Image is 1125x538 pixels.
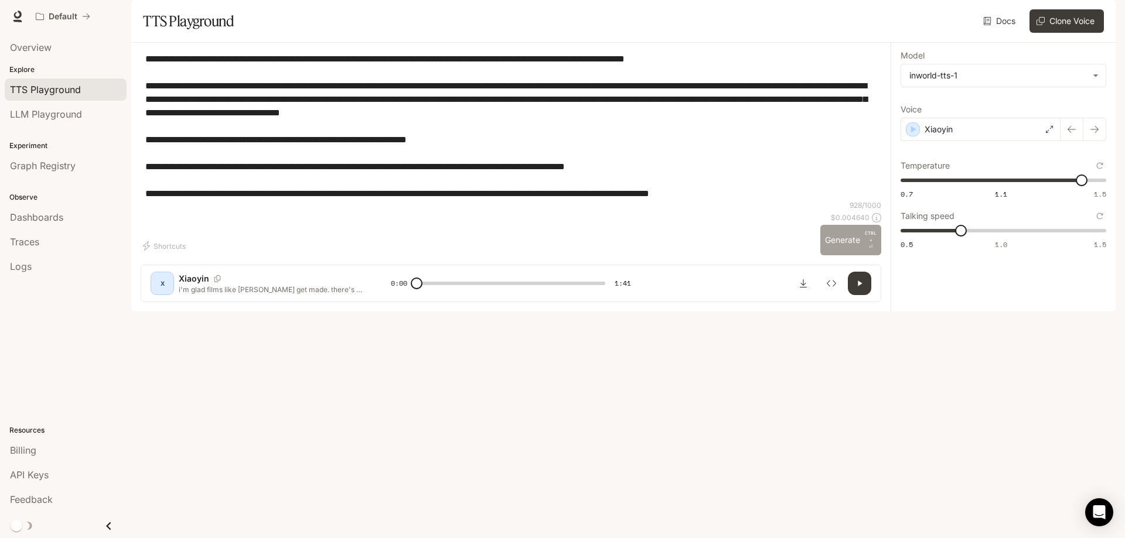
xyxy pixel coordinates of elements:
[901,52,925,60] p: Model
[1093,159,1106,172] button: Reset to default
[981,9,1020,33] a: Docs
[901,105,922,114] p: Voice
[1094,189,1106,199] span: 1.5
[820,272,843,295] button: Inspect
[30,5,96,28] button: All workspaces
[865,229,877,244] p: CTRL +
[179,285,363,294] p: i'm glad films like [PERSON_NAME] get made. there's a handful, only a few animated films that loo...
[995,239,1007,249] span: 1.0
[153,274,172,293] div: X
[49,12,77,22] p: Default
[901,239,913,249] span: 0.5
[391,277,407,289] span: 0:00
[179,273,209,285] p: Xiaoyin
[909,70,1087,81] div: inworld-tts-1
[141,237,190,255] button: Shortcuts
[1093,210,1106,222] button: Reset to default
[901,64,1106,87] div: inworld-tts-1
[901,162,950,170] p: Temperature
[901,212,954,220] p: Talking speed
[615,277,631,289] span: 1:41
[1085,498,1113,526] div: Open Intercom Messenger
[1029,9,1104,33] button: Clone Voice
[1094,239,1106,249] span: 1.5
[995,189,1007,199] span: 1.1
[925,124,953,135] p: Xiaoyin
[209,275,226,282] button: Copy Voice ID
[865,229,877,251] p: ⏎
[820,225,881,255] button: GenerateCTRL +⏎
[143,9,234,33] h1: TTS Playground
[901,189,913,199] span: 0.7
[792,272,815,295] button: Download audio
